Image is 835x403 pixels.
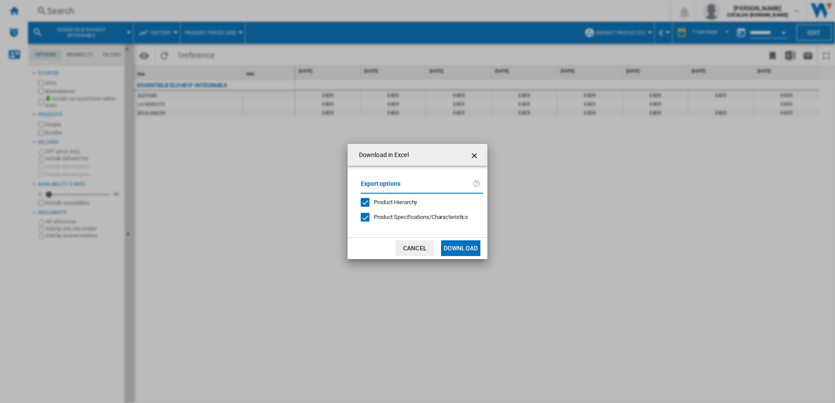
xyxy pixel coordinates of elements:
[374,199,417,205] span: Product Hierarchy
[466,146,484,164] button: getI18NText('BUTTONS.CLOSE_DIALOG')
[470,150,480,161] ng-md-icon: getI18NText('BUTTONS.CLOSE_DIALOG')
[355,151,409,160] h4: Download in Excel
[441,240,480,256] button: Download
[361,198,476,206] md-checkbox: Product Hierarchy
[361,179,473,195] label: Export options
[374,213,468,221] div: Only applies to Category View
[396,240,434,256] button: Cancel
[374,214,468,220] span: Product Specifications/Characteristics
